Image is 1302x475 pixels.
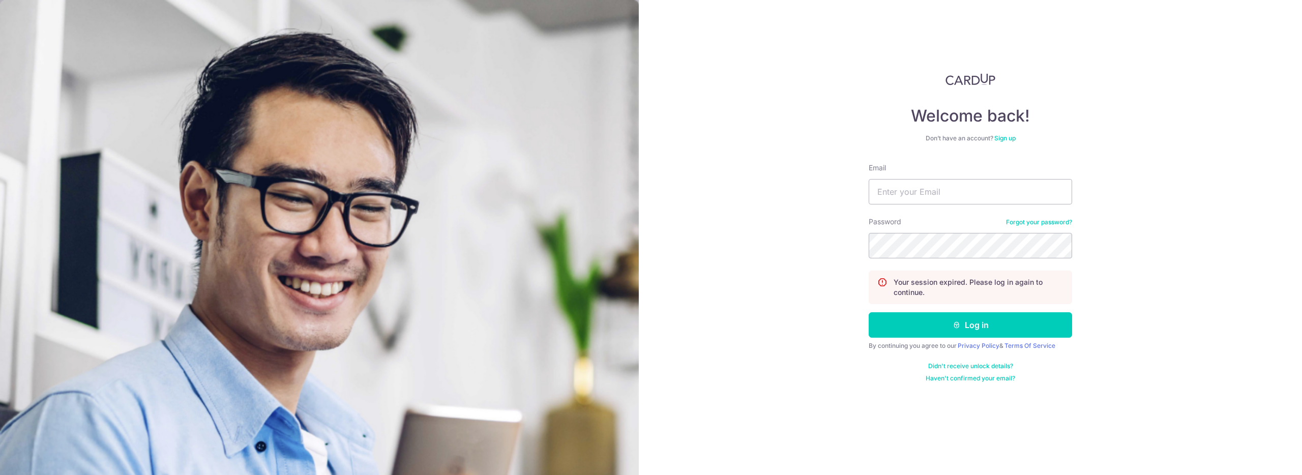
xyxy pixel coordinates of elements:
p: Your session expired. Please log in again to continue. [894,277,1063,298]
button: Log in [869,312,1072,338]
h4: Welcome back! [869,106,1072,126]
label: Email [869,163,886,173]
a: Didn't receive unlock details? [928,362,1013,370]
img: CardUp Logo [945,73,995,85]
div: By continuing you agree to our & [869,342,1072,350]
a: Forgot your password? [1006,218,1072,226]
a: Sign up [994,134,1016,142]
div: Don’t have an account? [869,134,1072,142]
a: Privacy Policy [958,342,999,349]
label: Password [869,217,901,227]
a: Terms Of Service [1004,342,1055,349]
a: Haven't confirmed your email? [926,374,1015,382]
input: Enter your Email [869,179,1072,204]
